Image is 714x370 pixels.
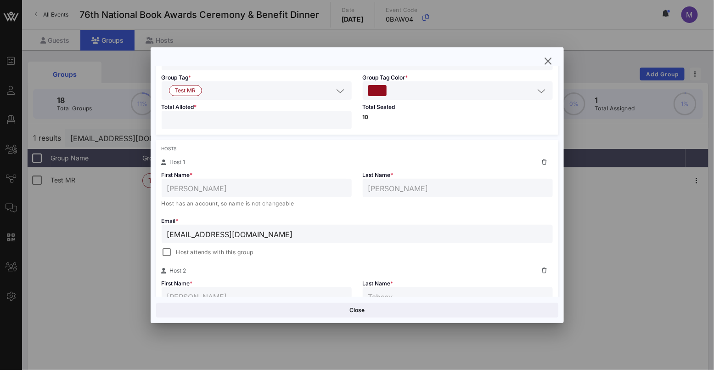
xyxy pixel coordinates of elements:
[162,146,553,151] div: Hosts
[162,200,294,207] span: Host has an account, so name is not changeable
[175,85,196,96] span: Test MR
[363,74,408,81] span: Group Tag Color
[170,267,186,274] span: Host 2
[162,74,191,81] span: Group Tag
[162,81,352,100] div: Test MR
[363,171,394,178] span: Last Name
[363,103,395,110] span: Total Seated
[156,303,558,318] button: Close
[170,159,186,165] span: Host 1
[162,103,197,110] span: Total Alloted
[162,217,179,224] span: Email
[162,171,193,178] span: First Name
[363,280,394,287] span: Last Name
[176,248,253,257] span: Host attends with this group
[363,114,553,120] p: 10
[162,280,193,287] span: First Name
